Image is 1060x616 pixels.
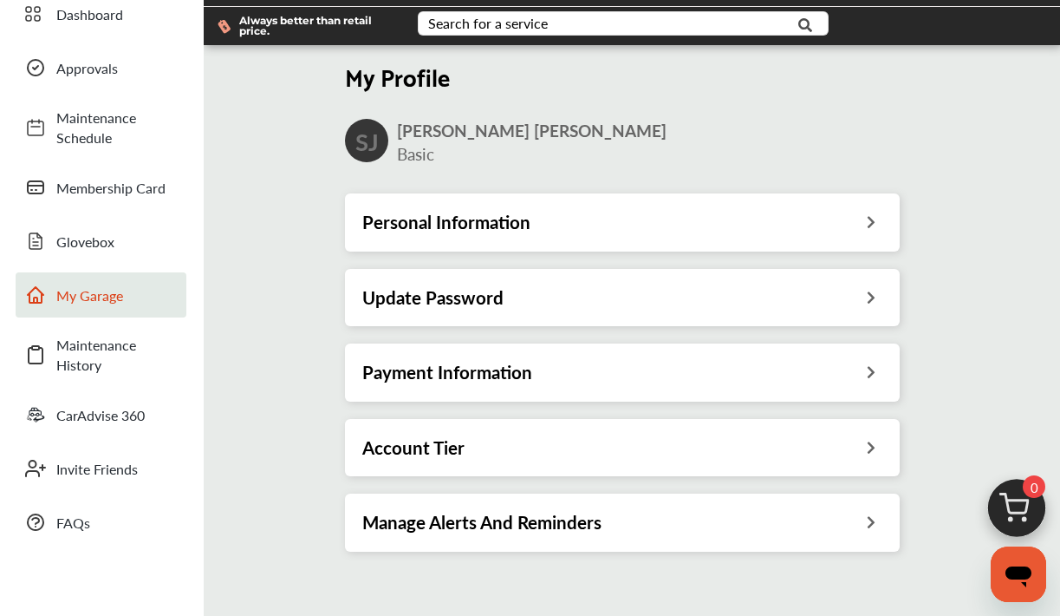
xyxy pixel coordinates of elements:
[16,446,186,491] a: Invite Friends
[991,547,1046,602] iframe: Button to launch messaging window
[56,513,178,533] span: FAQs
[397,119,667,142] span: [PERSON_NAME] [PERSON_NAME]
[16,500,186,545] a: FAQs
[362,436,465,459] h3: Account Tier
[56,285,178,305] span: My Garage
[16,99,186,156] a: Maintenance Schedule
[397,142,434,166] span: Basic
[1023,475,1045,498] span: 0
[56,335,178,375] span: Maintenance History
[362,361,532,383] h3: Payment Information
[428,16,548,30] div: Search for a service
[56,4,178,24] span: Dashboard
[218,19,231,34] img: dollor_label_vector.a70140d1.svg
[239,16,390,36] span: Always better than retail price.
[16,219,186,264] a: Glovebox
[56,178,178,198] span: Membership Card
[56,459,178,479] span: Invite Friends
[16,165,186,210] a: Membership Card
[345,61,900,91] h2: My Profile
[16,392,186,437] a: CarAdvise 360
[362,511,602,534] h3: Manage Alerts And Reminders
[56,405,178,425] span: CarAdvise 360
[56,232,178,252] span: Glovebox
[975,471,1058,554] img: cart_icon.3d0951e8.svg
[362,211,530,233] h3: Personal Information
[56,58,178,78] span: Approvals
[56,108,178,147] span: Maintenance Schedule
[16,272,186,318] a: My Garage
[362,286,504,309] h3: Update Password
[355,126,379,156] h2: SJ
[16,326,186,383] a: Maintenance History
[16,45,186,90] a: Approvals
